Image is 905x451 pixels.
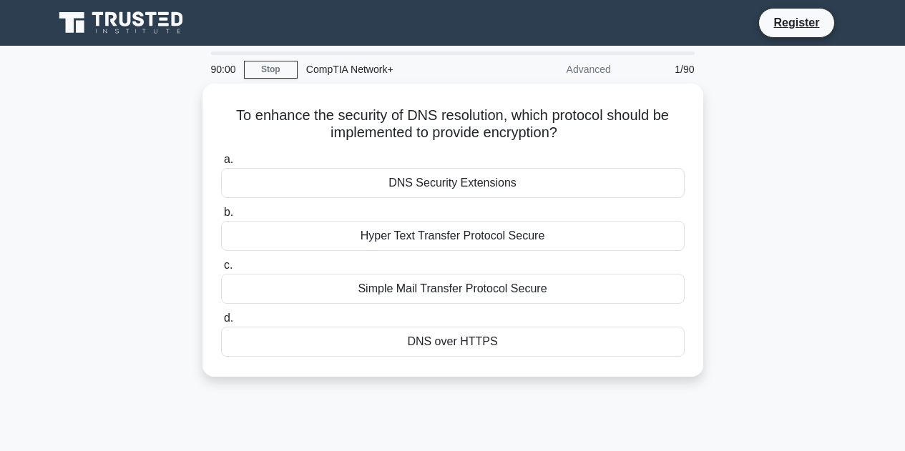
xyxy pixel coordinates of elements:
h5: To enhance the security of DNS resolution, which protocol should be implemented to provide encryp... [220,106,686,142]
div: CompTIA Network+ [298,55,494,84]
a: Register [765,14,828,31]
span: b. [224,206,233,218]
div: Hyper Text Transfer Protocol Secure [221,221,685,251]
div: Advanced [494,55,620,84]
div: DNS over HTTPS [221,327,685,357]
span: d. [224,312,233,324]
div: 1/90 [620,55,703,84]
span: c. [224,259,233,271]
div: 90:00 [202,55,244,84]
div: DNS Security Extensions [221,168,685,198]
div: Simple Mail Transfer Protocol Secure [221,274,685,304]
a: Stop [244,61,298,79]
span: a. [224,153,233,165]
